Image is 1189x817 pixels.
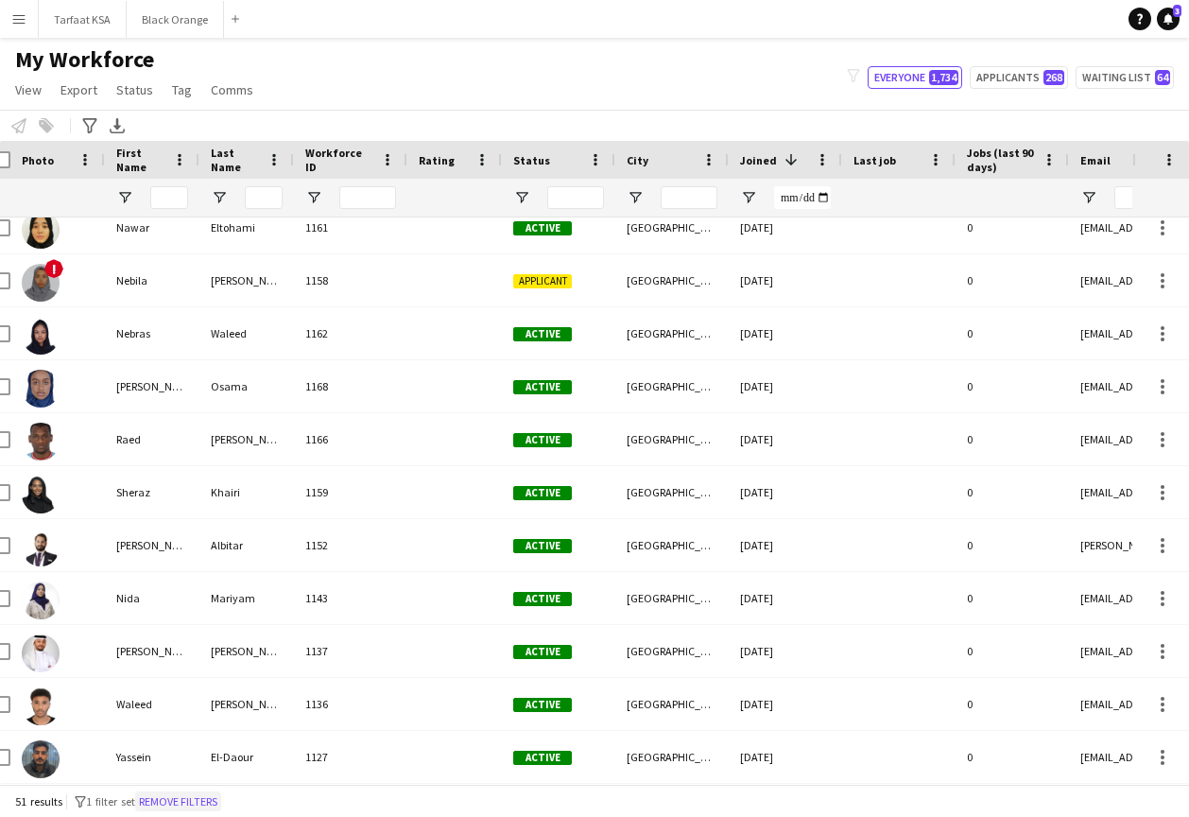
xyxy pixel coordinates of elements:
button: Open Filter Menu [211,189,228,206]
div: [DATE] [729,678,842,730]
div: Nebras [105,307,199,359]
div: Eltohami [199,201,294,253]
div: 0 [956,413,1069,465]
div: Albitar [199,519,294,571]
span: Comms [211,81,253,98]
div: [GEOGRAPHIC_DATA] [615,678,729,730]
div: 1158 [294,254,407,306]
span: 1 filter set [86,794,135,808]
div: 1127 [294,731,407,783]
div: [DATE] [729,201,842,253]
span: Active [513,433,572,447]
div: [PERSON_NAME] [105,519,199,571]
div: [DATE] [729,413,842,465]
button: Waiting list64 [1076,66,1174,89]
div: [GEOGRAPHIC_DATA] [615,625,729,677]
span: Active [513,698,572,712]
img: Nora Osama [22,370,60,408]
div: 1152 [294,519,407,571]
input: Joined Filter Input [774,186,831,209]
span: Email [1080,153,1111,167]
img: Raed Abdullah [22,423,60,461]
div: 0 [956,731,1069,783]
span: Rating [419,153,455,167]
a: Comms [203,78,261,102]
span: Active [513,539,572,553]
button: Black Orange [127,1,224,38]
span: Last Name [211,146,260,174]
span: 3 [1173,5,1181,17]
button: Open Filter Menu [513,189,530,206]
div: Sheraz [105,466,199,518]
button: Remove filters [135,791,221,812]
span: Last job [853,153,896,167]
div: 0 [956,254,1069,306]
span: Active [513,645,572,659]
div: [DATE] [729,254,842,306]
div: 0 [956,201,1069,253]
div: Waleed [105,678,199,730]
div: [GEOGRAPHIC_DATA] [615,572,729,624]
div: 0 [956,572,1069,624]
div: [DATE] [729,360,842,412]
img: Sheraz Khairi [22,476,60,513]
app-action-btn: Export XLSX [106,114,129,137]
span: My Workforce [15,45,154,74]
span: ! [44,259,63,278]
div: [GEOGRAPHIC_DATA] [615,201,729,253]
div: Mariyam [199,572,294,624]
input: First Name Filter Input [150,186,188,209]
div: 1137 [294,625,407,677]
span: Joined [740,153,777,167]
span: Active [513,486,572,500]
span: Active [513,327,572,341]
span: Active [513,221,572,235]
img: Nebras Waleed [22,317,60,355]
div: Waleed [199,307,294,359]
div: [PERSON_NAME] [199,625,294,677]
span: City [627,153,648,167]
div: 0 [956,678,1069,730]
button: Everyone1,734 [868,66,962,89]
div: 1166 [294,413,407,465]
div: 1161 [294,201,407,253]
div: 1136 [294,678,407,730]
div: Nawar [105,201,199,253]
img: Mohammed El-Hassan [22,634,60,672]
span: First Name [116,146,165,174]
button: Open Filter Menu [305,189,322,206]
div: Raed [105,413,199,465]
div: [PERSON_NAME] [199,254,294,306]
div: Osama [199,360,294,412]
div: [GEOGRAPHIC_DATA] [615,254,729,306]
span: Photo [22,153,54,167]
div: [GEOGRAPHIC_DATA] [615,360,729,412]
button: Open Filter Menu [1080,189,1097,206]
div: [PERSON_NAME] [199,678,294,730]
span: 64 [1155,70,1170,85]
div: El-Daour [199,731,294,783]
div: 0 [956,307,1069,359]
div: [GEOGRAPHIC_DATA] [615,307,729,359]
span: Jobs (last 90 days) [967,146,1035,174]
img: Nida Mariyam [22,582,60,619]
input: Workforce ID Filter Input [339,186,396,209]
div: 1143 [294,572,407,624]
img: Yassein El-Daour [22,740,60,778]
input: City Filter Input [661,186,717,209]
span: Active [513,592,572,606]
a: View [8,78,49,102]
button: Open Filter Menu [627,189,644,206]
span: Workforce ID [305,146,373,174]
img: Waleed Ibrahim [22,687,60,725]
div: [PERSON_NAME] [199,413,294,465]
a: 3 [1157,8,1180,30]
span: Status [513,153,550,167]
img: Mohammed Albitar [22,529,60,566]
div: [GEOGRAPHIC_DATA] [615,466,729,518]
div: Nebila [105,254,199,306]
div: Yassein [105,731,199,783]
span: Tag [172,81,192,98]
button: Applicants268 [970,66,1068,89]
div: [GEOGRAPHIC_DATA] [615,519,729,571]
